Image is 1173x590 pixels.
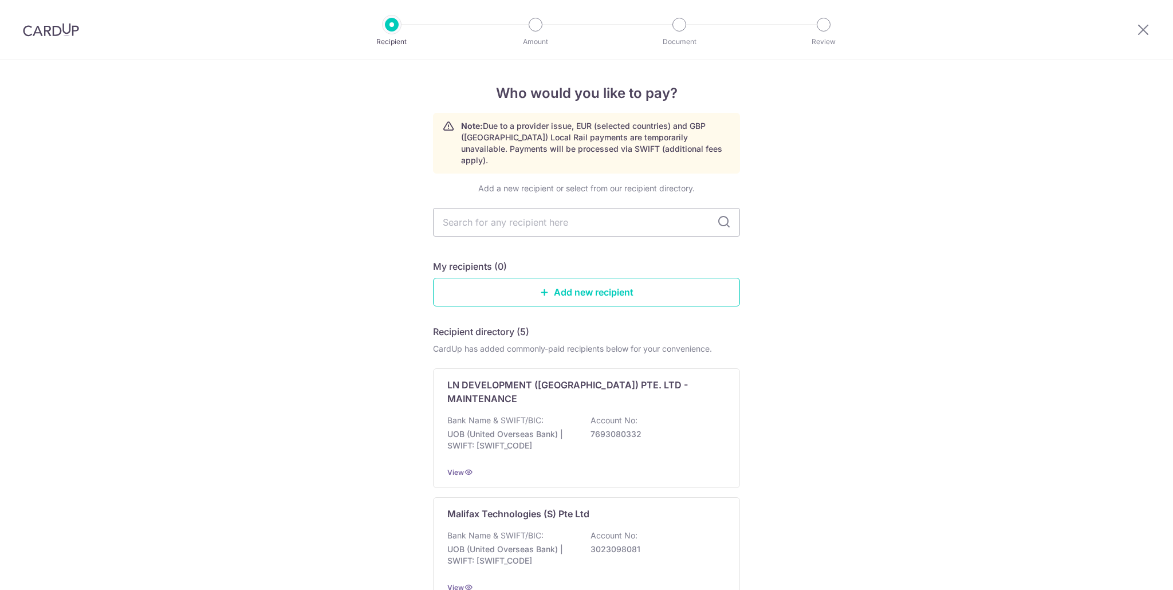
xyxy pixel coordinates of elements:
[433,83,740,104] h4: Who would you like to pay?
[1099,556,1162,584] iframe: Opens a widget where you can find more information
[447,428,576,451] p: UOB (United Overseas Bank) | SWIFT: [SWIFT_CODE]
[637,36,722,48] p: Document
[591,530,637,541] p: Account No:
[591,544,719,555] p: 3023098081
[23,23,79,37] img: CardUp
[433,343,740,355] div: CardUp has added commonly-paid recipients below for your convenience.
[591,428,719,440] p: 7693080332
[447,415,544,426] p: Bank Name & SWIFT/BIC:
[461,121,483,131] strong: Note:
[433,208,740,237] input: Search for any recipient here
[433,325,529,339] h5: Recipient directory (5)
[447,507,589,521] p: Malifax Technologies (S) Pte Ltd
[447,378,712,406] p: LN DEVELOPMENT ([GEOGRAPHIC_DATA]) PTE. LTD - MAINTENANCE
[461,120,730,166] p: Due to a provider issue, EUR (selected countries) and GBP ([GEOGRAPHIC_DATA]) Local Rail payments...
[781,36,866,48] p: Review
[447,544,576,567] p: UOB (United Overseas Bank) | SWIFT: [SWIFT_CODE]
[349,36,434,48] p: Recipient
[591,415,637,426] p: Account No:
[433,278,740,306] a: Add new recipient
[433,259,507,273] h5: My recipients (0)
[447,530,544,541] p: Bank Name & SWIFT/BIC:
[493,36,578,48] p: Amount
[433,183,740,194] div: Add a new recipient or select from our recipient directory.
[447,468,464,477] a: View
